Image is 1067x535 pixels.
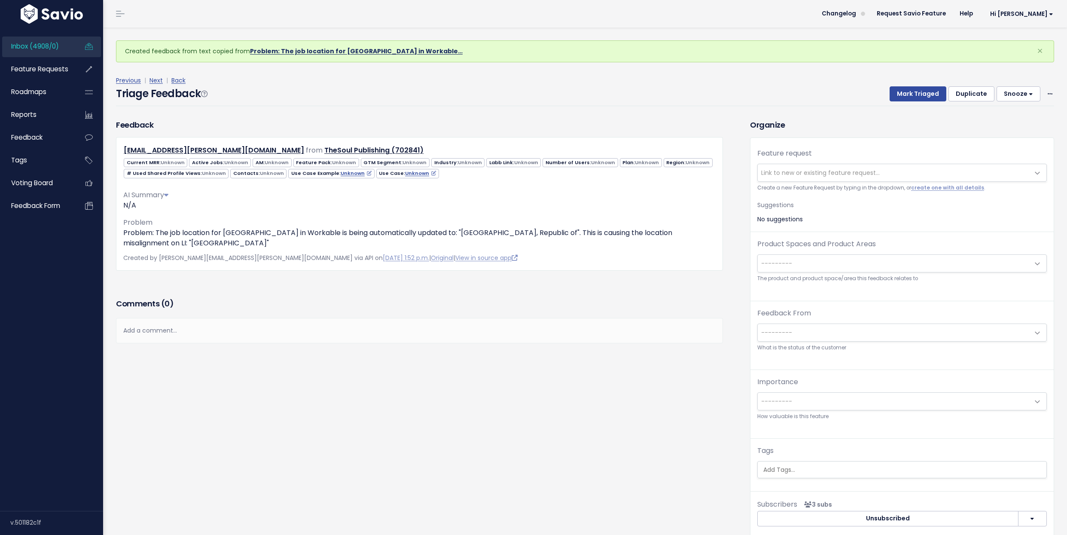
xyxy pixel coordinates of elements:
button: Unsubscribed [757,511,1018,526]
span: --------- [761,259,792,268]
span: Unknown [161,159,185,166]
span: Unknown [332,159,356,166]
span: Inbox (4908/0) [11,42,59,51]
span: Number of Users: [543,158,618,167]
span: Unknown [402,159,427,166]
button: Snooze [997,86,1040,102]
h3: Organize [750,119,1054,131]
a: [EMAIL_ADDRESS][PERSON_NAME][DOMAIN_NAME] [124,145,304,155]
small: How valuable is this feature [757,412,1047,421]
span: Unknown [224,159,248,166]
span: from [306,145,323,155]
span: --------- [761,397,792,406]
a: Unknown [341,170,372,177]
span: Labb Link: [486,158,541,167]
span: Problem [123,217,152,227]
a: Feedback [2,128,71,147]
span: Unknown [202,170,226,177]
a: Help [953,7,980,20]
a: TheSoul Publishing (702841) [324,145,424,155]
a: View in source app [455,254,518,262]
span: Unknown [514,159,538,166]
label: Importance [757,377,798,387]
span: GTM Segment: [361,158,430,167]
p: N/A [123,200,716,211]
span: Contacts: [230,169,287,178]
span: Unknown [635,159,659,166]
span: # Used Shared Profile Views: [124,169,229,178]
a: Reports [2,105,71,125]
h3: Comments ( ) [116,298,723,310]
small: What is the status of the customer [757,343,1047,352]
span: <p><strong>Subscribers</strong><br><br> - Darragh O'Sullivan<br> - Annie Prevezanou<br> - Mariann... [801,500,832,509]
span: Industry: [431,158,485,167]
span: Feedback form [11,201,60,210]
span: AM: [253,158,291,167]
span: Voting Board [11,178,53,187]
span: × [1037,44,1043,58]
span: Changelog [822,11,856,17]
span: Active Jobs: [189,158,251,167]
a: Inbox (4908/0) [2,37,71,56]
div: v.501182c1f [10,511,103,534]
button: Duplicate [948,86,994,102]
span: AI Summary [123,190,168,200]
label: Product Spaces and Product Areas [757,239,876,249]
a: Hi [PERSON_NAME] [980,7,1060,21]
span: Roadmaps [11,87,46,96]
span: Tags [11,156,27,165]
label: Feature request [757,148,812,159]
a: Feature Requests [2,59,71,79]
span: Feature Requests [11,64,68,73]
span: Link to new or existing feature request... [761,168,880,177]
span: Subscribers [757,499,797,509]
a: Roadmaps [2,82,71,102]
img: logo-white.9d6f32f41409.svg [18,4,85,24]
label: Tags [757,446,774,456]
span: Reports [11,110,37,119]
span: Use Case: [376,169,439,178]
a: Previous [116,76,141,85]
h3: Feedback [116,119,153,131]
input: Add Tags... [760,465,1049,474]
span: Unknown [265,159,289,166]
button: Close [1028,41,1052,61]
a: Unknown [405,170,436,177]
h4: Triage Feedback [116,86,207,101]
div: Created feedback from text copied from [116,40,1054,62]
small: The product and product space/area this feedback relates to [757,274,1047,283]
span: Feedback [11,133,43,142]
a: create one with all details [911,184,984,191]
a: Back [171,76,186,85]
a: Request Savio Feature [870,7,953,20]
span: Created by [PERSON_NAME][EMAIL_ADDRESS][PERSON_NAME][DOMAIN_NAME] via API on | | [123,254,518,262]
span: Region: [664,158,713,167]
p: Suggestions [757,200,1047,211]
a: Problem: The job location for [GEOGRAPHIC_DATA] in Workable… [250,47,463,55]
span: Hi [PERSON_NAME] [990,11,1053,17]
small: Create a new Feature Request by typing in the dropdown, or . [757,183,1047,193]
span: --------- [761,328,792,337]
label: Feedback From [757,308,811,318]
span: Use Case Example: [288,169,374,178]
a: Voting Board [2,173,71,193]
a: Tags [2,150,71,170]
div: Add a comment... [116,318,723,343]
span: Unknown [260,170,284,177]
a: Feedback form [2,196,71,216]
span: Current MRR: [124,158,187,167]
span: | [165,76,170,85]
span: 0 [165,298,170,309]
p: Problem: The job location for [GEOGRAPHIC_DATA] in Workable is being automatically updated to: "[... [123,228,716,248]
span: Unknown [458,159,482,166]
a: Next [149,76,163,85]
span: Unknown [686,159,710,166]
a: Original [431,254,454,262]
span: | [143,76,148,85]
div: No suggestions [757,214,1047,225]
span: Feature Pack: [293,158,359,167]
span: Unknown [591,159,615,166]
button: Mark Triaged [890,86,946,102]
a: [DATE] 1:52 p.m. [383,254,429,262]
span: Plan: [620,158,662,167]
